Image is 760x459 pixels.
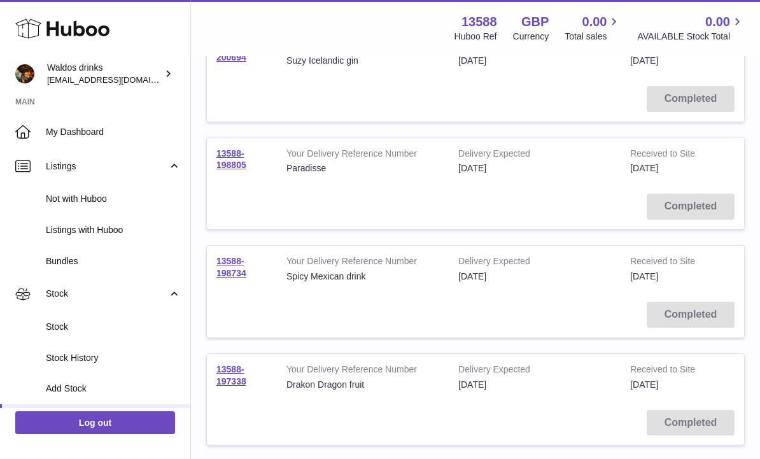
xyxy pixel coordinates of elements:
strong: Delivery Expected [458,255,611,271]
a: 13588-197338 [216,364,246,386]
span: Listings [46,160,167,173]
strong: Delivery Expected [458,364,611,379]
div: [DATE] [458,162,611,174]
span: Total sales [565,31,621,43]
div: Huboo Ref [454,31,497,43]
div: Waldos drinks [47,62,162,86]
strong: Your Delivery Reference Number [286,255,439,271]
span: Listings with Huboo [46,224,181,236]
strong: Your Delivery Reference Number [286,148,439,163]
span: My Dashboard [46,126,181,138]
strong: 13588 [461,13,497,31]
strong: Received to Site [630,255,708,271]
strong: Your Delivery Reference Number [286,364,439,379]
div: [DATE] [458,55,611,67]
span: [DATE] [630,163,658,173]
span: 0.00 [705,13,730,31]
div: [DATE] [458,379,611,391]
span: [DATE] [630,271,658,281]
strong: Delivery Expected [458,148,611,163]
span: [EMAIL_ADDRESS][DOMAIN_NAME] [47,74,187,85]
a: Log out [15,411,175,434]
a: 0.00 AVAILABLE Stock Total [637,13,745,43]
img: sales@tradingpostglobal.com [15,64,34,83]
strong: Received to Site [630,148,708,163]
strong: GBP [521,13,549,31]
span: Stock [46,288,167,300]
span: [DATE] [630,55,658,66]
div: [DATE] [458,271,611,283]
span: Stock [46,321,181,333]
div: Spicy Mexican drink [286,271,439,283]
span: Stock History [46,352,181,364]
span: AVAILABLE Stock Total [637,31,745,43]
a: 13588-198805 [216,148,246,171]
div: Drakon Dragon fruit [286,379,439,391]
a: 0.00 Total sales [565,13,621,43]
div: Paradisse [286,162,439,174]
span: [DATE] [630,379,658,390]
a: 13588-200694 [216,40,246,62]
strong: Received to Site [630,364,708,379]
span: Bundles [46,255,181,267]
div: Currency [513,31,549,43]
span: Add Stock [46,383,181,395]
span: Not with Huboo [46,193,181,205]
span: 0.00 [582,13,607,31]
a: 13588-198734 [216,256,246,278]
div: Suzy Icelandic gin [286,55,439,67]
